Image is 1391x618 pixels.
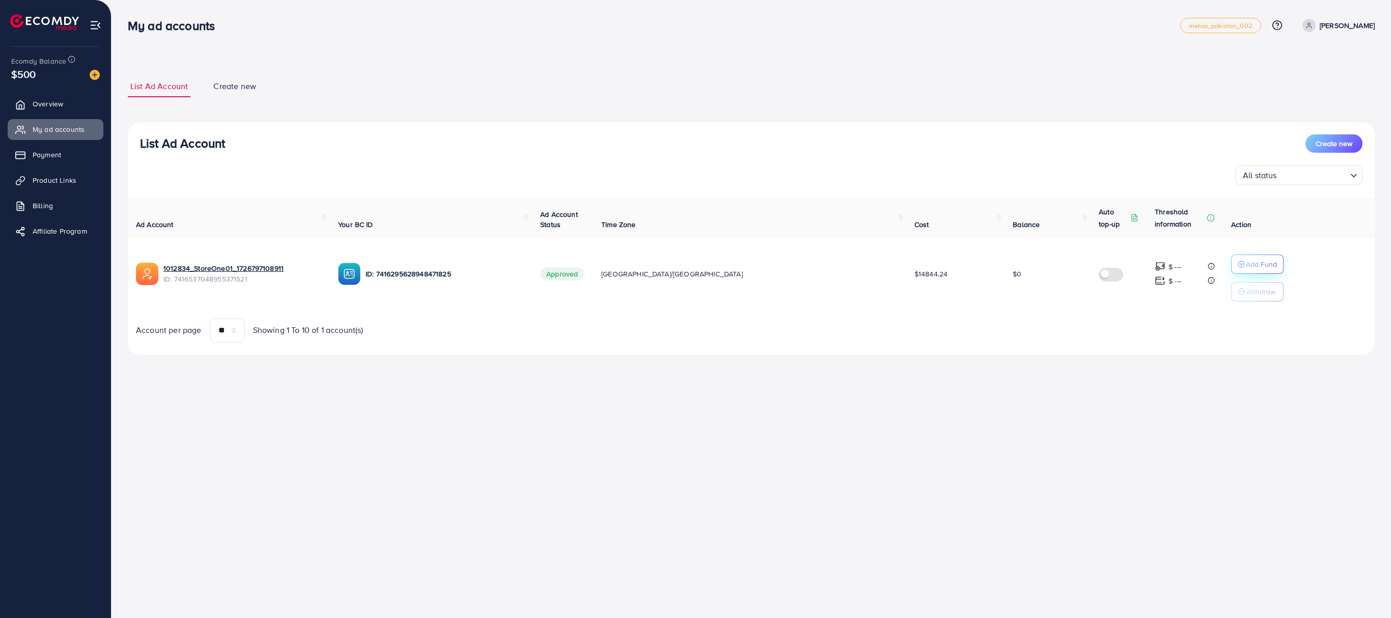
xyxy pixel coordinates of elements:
[1231,282,1284,301] button: Withdraw
[1189,22,1253,29] span: metap_pakistan_002
[33,226,87,236] span: Affiliate Program
[163,263,322,284] div: <span class='underline'>1012834_StoreOne01_1726797108911</span></br>7416537048955371521
[163,274,322,284] span: ID: 7416537048955371521
[90,70,100,80] img: image
[1348,572,1383,610] iframe: Chat
[8,119,103,139] a: My ad accounts
[11,67,36,81] span: $500
[1241,168,1279,183] span: All status
[1099,206,1128,230] p: Auto top-up
[1155,275,1165,286] img: top-up amount
[540,209,578,230] span: Ad Account Status
[1155,206,1205,230] p: Threshold information
[10,14,79,30] img: logo
[8,195,103,216] a: Billing
[601,269,743,279] span: [GEOGRAPHIC_DATA]/[GEOGRAPHIC_DATA]
[90,19,101,31] img: menu
[1013,269,1021,279] span: $0
[33,124,85,134] span: My ad accounts
[8,170,103,190] a: Product Links
[253,324,364,336] span: Showing 1 To 10 of 1 account(s)
[1231,255,1284,274] button: Add Fund
[1305,134,1362,153] button: Create new
[140,136,225,151] h3: List Ad Account
[1298,19,1375,32] a: [PERSON_NAME]
[1231,219,1251,230] span: Action
[1316,138,1352,149] span: Create new
[11,56,66,66] span: Ecomdy Balance
[128,18,223,33] h3: My ad accounts
[601,219,635,230] span: Time Zone
[914,219,929,230] span: Cost
[1169,275,1181,287] p: $ ---
[338,219,373,230] span: Your BC ID
[1280,166,1346,183] input: Search for option
[366,268,524,280] p: ID: 7416295628948471825
[163,263,322,273] a: 1012834_StoreOne01_1726797108911
[540,267,584,280] span: Approved
[213,80,256,92] span: Create new
[338,263,360,285] img: ic-ba-acc.ded83a64.svg
[1320,19,1375,32] p: [PERSON_NAME]
[33,99,63,109] span: Overview
[33,150,61,160] span: Payment
[914,269,948,279] span: $14844.24
[136,263,158,285] img: ic-ads-acc.e4c84228.svg
[8,94,103,114] a: Overview
[130,80,188,92] span: List Ad Account
[1235,165,1362,185] div: Search for option
[8,145,103,165] a: Payment
[1180,18,1261,33] a: metap_pakistan_002
[1246,258,1277,270] p: Add Fund
[1246,286,1275,298] p: Withdraw
[33,201,53,211] span: Billing
[1013,219,1040,230] span: Balance
[136,219,174,230] span: Ad Account
[1169,261,1181,273] p: $ ---
[136,324,202,336] span: Account per page
[8,221,103,241] a: Affiliate Program
[33,175,76,185] span: Product Links
[1155,261,1165,272] img: top-up amount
